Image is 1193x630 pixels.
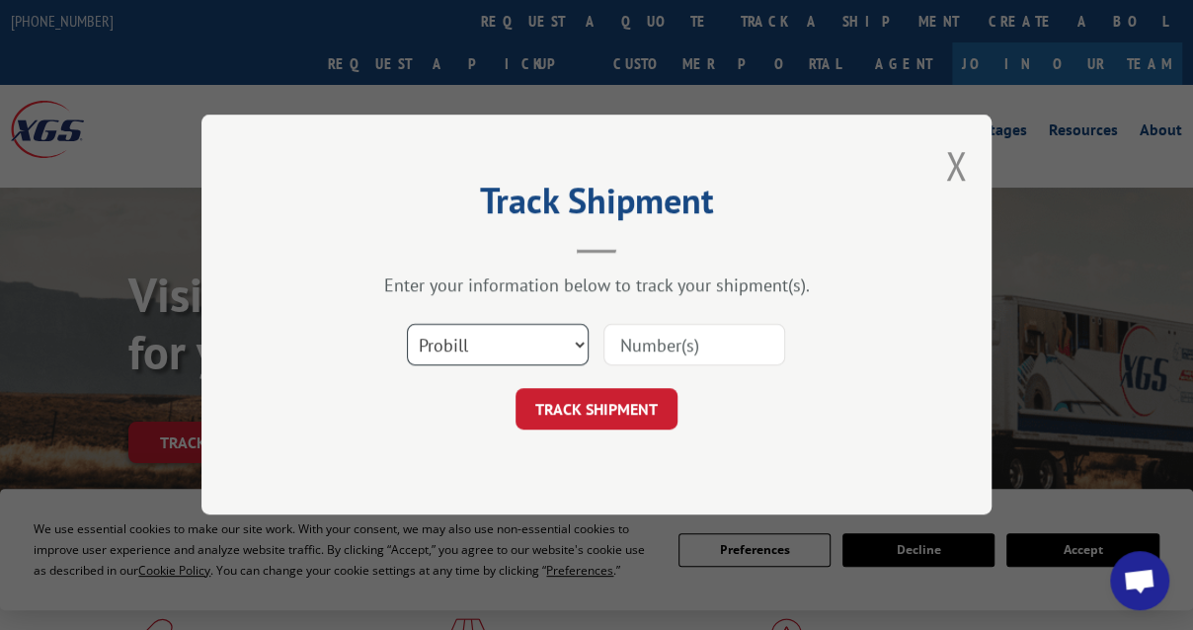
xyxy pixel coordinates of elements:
button: Close modal [945,139,967,192]
input: Number(s) [603,325,785,366]
h2: Track Shipment [300,187,893,224]
button: TRACK SHIPMENT [516,389,677,431]
div: Open chat [1110,551,1169,610]
div: Enter your information below to track your shipment(s). [300,275,893,297]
